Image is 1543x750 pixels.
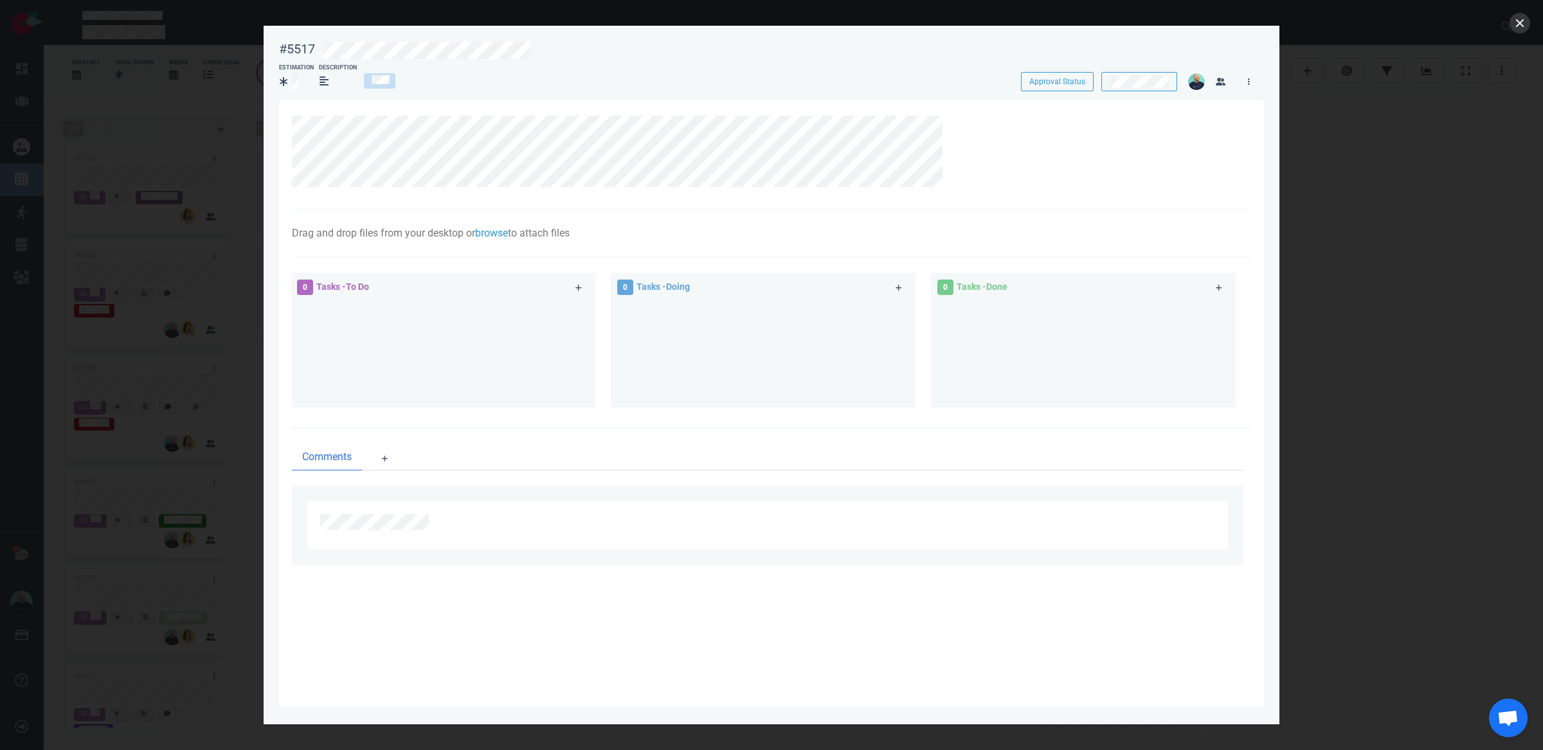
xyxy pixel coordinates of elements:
button: close [1510,13,1530,33]
img: 26 [1188,73,1205,90]
span: 0 [617,280,633,295]
div: #5517 [279,41,315,57]
span: Tasks - To Do [316,281,369,292]
a: browse [475,227,508,239]
span: Comments [302,449,352,465]
button: Approval Status [1021,72,1094,91]
span: 0 [297,280,313,295]
span: to attach files [508,227,570,239]
div: Ouvrir le chat [1489,699,1528,737]
div: Estimation [279,64,314,73]
span: Tasks - Doing [636,281,690,292]
span: 0 [937,280,953,295]
span: Tasks - Done [957,281,1007,292]
div: Description [319,64,357,73]
span: Drag and drop files from your desktop or [292,227,475,239]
